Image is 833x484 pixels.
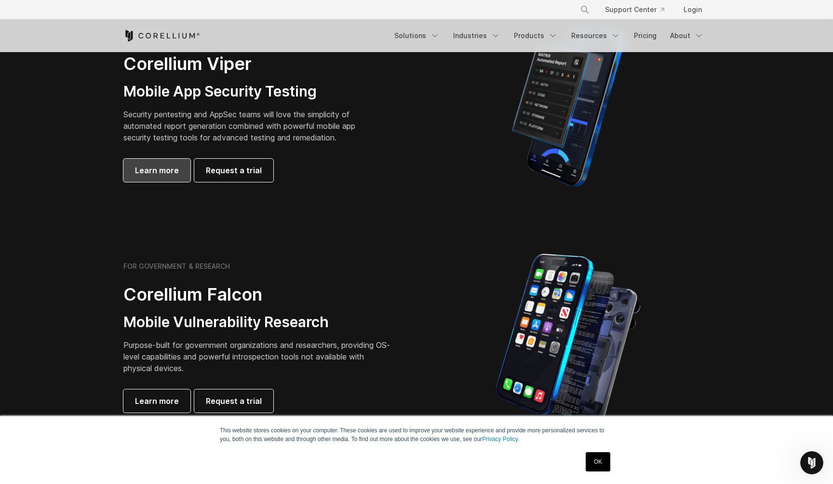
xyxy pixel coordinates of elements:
h2: Corellium Falcon [123,284,393,305]
p: This website stores cookies on your computer. These cookies are used to improve your website expe... [220,426,613,443]
a: Learn more [123,389,190,413]
a: Industries [447,27,506,44]
span: Learn more [135,165,179,176]
a: Solutions [389,27,445,44]
img: iPhone model separated into the mechanics used to build the physical device. [496,253,641,422]
a: Learn more [123,159,190,182]
a: Corellium Home [123,30,200,41]
span: Learn more [135,395,179,407]
a: Pricing [628,27,662,44]
a: Resources [565,27,626,44]
a: Request a trial [194,389,273,413]
h3: Mobile App Security Testing [123,83,370,101]
a: Request a trial [194,159,273,182]
a: Login [676,1,710,18]
div: Navigation Menu [389,27,710,44]
span: Request a trial [206,395,262,407]
a: Privacy Policy. [482,436,519,443]
h6: FOR GOVERNMENT & RESEARCH [123,262,230,271]
a: Support Center [597,1,672,18]
a: OK [586,452,610,471]
p: Security pentesting and AppSec teams will love the simplicity of automated report generation comb... [123,109,370,143]
p: Purpose-built for government organizations and researchers, providing OS-level capabilities and p... [123,339,393,374]
a: Products [508,27,564,44]
img: Corellium MATRIX automated report on iPhone showing app vulnerability test results across securit... [496,22,641,191]
div: Navigation Menu [568,1,710,18]
iframe: Intercom live chat [800,451,823,474]
button: Search [576,1,593,18]
span: Request a trial [206,165,262,176]
h2: Corellium Viper [123,53,370,75]
a: About [664,27,710,44]
h3: Mobile Vulnerability Research [123,313,393,332]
